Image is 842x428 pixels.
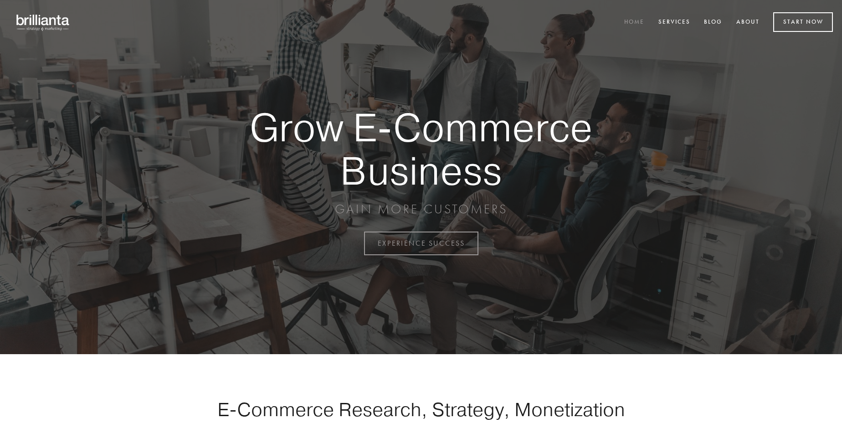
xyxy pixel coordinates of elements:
a: EXPERIENCE SUCCESS [364,232,478,255]
a: About [730,15,765,30]
a: Start Now [773,12,833,32]
a: Services [652,15,696,30]
p: GAIN MORE CUSTOMERS [218,201,624,217]
strong: Grow E-Commerce Business [218,106,624,192]
h1: E-Commerce Research, Strategy, Monetization [189,398,653,421]
a: Blog [698,15,728,30]
img: brillianta - research, strategy, marketing [9,9,77,36]
a: Home [618,15,650,30]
